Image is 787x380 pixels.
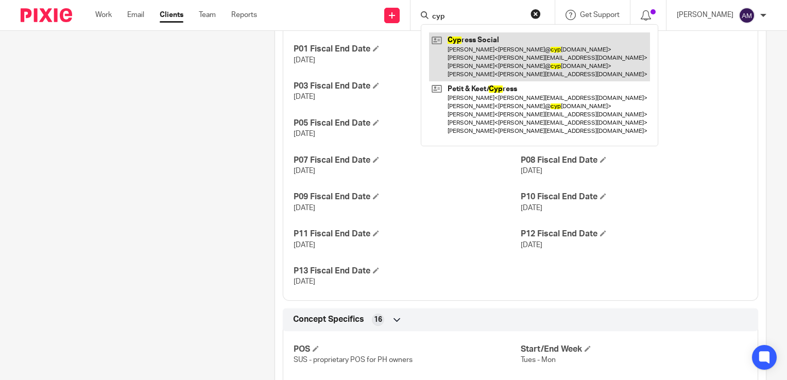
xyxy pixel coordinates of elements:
span: [DATE] [294,57,315,64]
button: Clear [531,9,541,19]
h4: P05 Fiscal End Date [294,118,520,129]
img: svg%3E [739,7,755,24]
span: [DATE] [294,204,315,212]
p: [PERSON_NAME] [677,10,733,20]
span: [DATE] [521,167,542,175]
input: Search [431,12,524,22]
h4: P13 Fiscal End Date [294,266,520,277]
span: [DATE] [521,241,542,249]
span: [DATE] [294,278,315,285]
span: [DATE] [521,204,542,212]
h4: P08 Fiscal End Date [521,155,747,166]
h4: POS [294,344,520,355]
h4: P01 Fiscal End Date [294,44,520,55]
a: Work [95,10,112,20]
h4: P11 Fiscal End Date [294,229,520,239]
a: Email [127,10,144,20]
span: [DATE] [294,130,315,137]
a: Clients [160,10,183,20]
h4: P03 Fiscal End Date [294,81,520,92]
span: 16 [374,315,382,325]
span: [DATE] [294,93,315,100]
span: Concept Specifics [293,314,364,325]
h4: P09 Fiscal End Date [294,192,520,202]
span: SUS - proprietary POS for PH owners [294,356,413,364]
a: Reports [231,10,257,20]
span: [DATE] [294,167,315,175]
span: [DATE] [294,241,315,249]
h4: Start/End Week [521,344,747,355]
span: Tues - Mon [521,356,556,364]
h4: P10 Fiscal End Date [521,192,747,202]
a: Team [199,10,216,20]
h4: P12 Fiscal End Date [521,229,747,239]
h4: P07 Fiscal End Date [294,155,520,166]
img: Pixie [21,8,72,22]
span: Get Support [580,11,620,19]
